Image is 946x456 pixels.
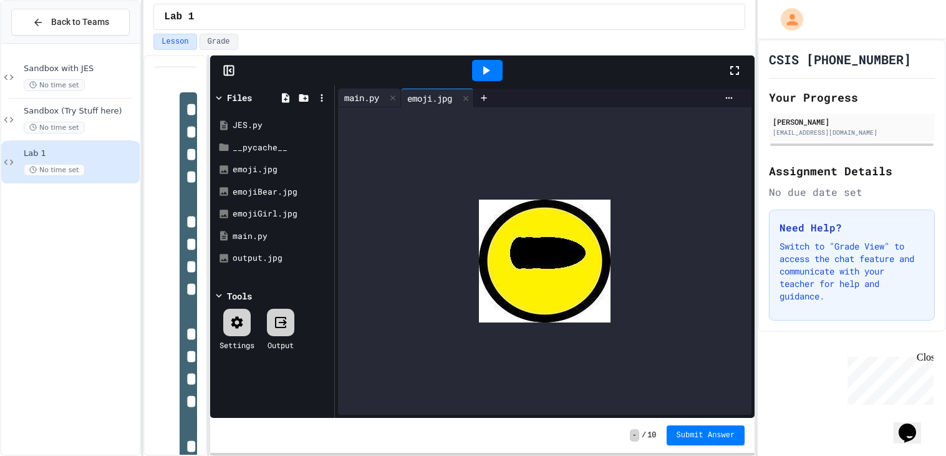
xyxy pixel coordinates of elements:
span: 10 [647,430,656,440]
div: Files [227,91,252,104]
img: Z [479,200,611,323]
div: output.jpg [233,252,330,264]
div: __pycache__ [233,142,330,154]
span: No time set [24,79,85,91]
div: JES.py [233,119,330,132]
span: Sandbox with JES [24,64,137,74]
span: Lab 1 [24,148,137,159]
div: emoji.jpg [401,92,458,105]
iframe: chat widget [894,406,934,444]
button: Lesson [153,34,196,50]
span: Sandbox (Try Stuff here) [24,106,137,117]
div: Settings [220,339,254,351]
button: Grade [200,34,238,50]
iframe: chat widget [842,352,934,405]
button: Back to Teams [11,9,130,36]
h1: CSIS [PHONE_NUMBER] [769,51,911,68]
div: Tools [227,289,252,303]
button: Submit Answer [667,425,745,445]
span: - [630,429,639,442]
div: [EMAIL_ADDRESS][DOMAIN_NAME] [773,128,931,137]
span: / [642,430,646,440]
div: Output [268,339,294,351]
div: emojiBear.jpg [233,186,330,198]
h2: Assignment Details [769,162,935,180]
p: Switch to "Grade View" to access the chat feature and communicate with your teacher for help and ... [779,240,924,303]
div: My Account [768,5,806,34]
div: main.py [233,230,330,243]
div: No due date set [769,185,935,200]
div: main.py [338,89,401,107]
div: Chat with us now!Close [5,5,86,79]
span: Lab 1 [164,9,194,24]
span: Submit Answer [677,430,735,440]
div: emojiGirl.jpg [233,208,330,220]
div: emoji.jpg [401,89,474,107]
div: emoji.jpg [233,163,330,176]
h3: Need Help? [779,220,924,235]
div: [PERSON_NAME] [773,116,931,127]
h2: Your Progress [769,89,935,106]
span: No time set [24,164,85,176]
span: Back to Teams [51,16,109,29]
div: main.py [338,91,385,104]
span: No time set [24,122,85,133]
